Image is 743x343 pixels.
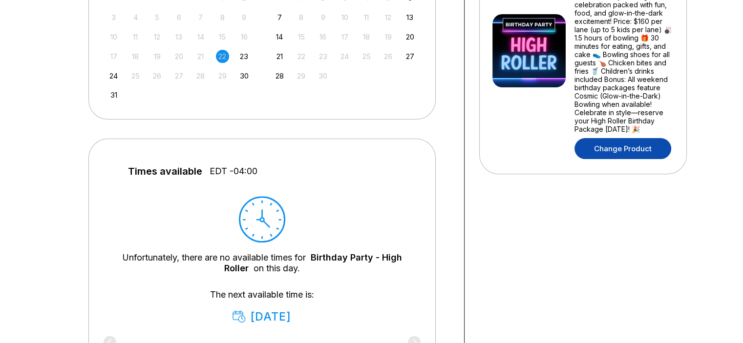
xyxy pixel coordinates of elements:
div: Not available Thursday, August 28th, 2025 [194,69,207,82]
div: Not available Wednesday, September 17th, 2025 [338,30,351,43]
div: Choose Sunday, August 31st, 2025 [107,88,120,101]
div: Choose Sunday, September 21st, 2025 [273,50,286,63]
a: Birthday Party - High Roller [224,252,402,273]
div: Not available Saturday, August 16th, 2025 [237,30,251,43]
div: Not available Sunday, August 10th, 2025 [107,30,120,43]
div: Choose Saturday, September 27th, 2025 [403,50,417,63]
div: Choose Saturday, September 20th, 2025 [403,30,417,43]
div: Not available Monday, September 29th, 2025 [295,69,308,82]
div: Choose Sunday, September 7th, 2025 [273,11,286,24]
div: Choose Saturday, September 13th, 2025 [403,11,417,24]
div: Not available Tuesday, August 19th, 2025 [150,50,164,63]
div: Not available Monday, August 11th, 2025 [129,30,142,43]
div: Not available Tuesday, August 12th, 2025 [150,30,164,43]
div: Not available Friday, September 19th, 2025 [382,30,395,43]
div: Choose Sunday, September 28th, 2025 [273,69,286,82]
div: Not available Wednesday, September 24th, 2025 [338,50,351,63]
div: Not available Sunday, August 17th, 2025 [107,50,120,63]
span: EDT -04:00 [210,166,257,177]
div: Not available Thursday, August 14th, 2025 [194,30,207,43]
div: Not available Thursday, August 21st, 2025 [194,50,207,63]
div: Not available Thursday, September 11th, 2025 [360,11,373,24]
div: Not available Friday, August 8th, 2025 [216,11,229,24]
div: Not available Monday, August 4th, 2025 [129,11,142,24]
div: Not available Tuesday, September 9th, 2025 [317,11,330,24]
div: Not available Wednesday, August 27th, 2025 [172,69,186,82]
div: Not available Friday, September 12th, 2025 [382,11,395,24]
div: Choose Saturday, August 23rd, 2025 [237,50,251,63]
div: Not available Friday, August 15th, 2025 [216,30,229,43]
div: Not available Wednesday, September 10th, 2025 [338,11,351,24]
div: Choose Sunday, August 24th, 2025 [107,69,120,82]
div: Not available Monday, September 15th, 2025 [295,30,308,43]
div: Not available Thursday, September 18th, 2025 [360,30,373,43]
div: Not available Thursday, September 25th, 2025 [360,50,373,63]
div: Unfortunately, there are no available times for on this day. [118,252,406,274]
div: Not available Monday, September 8th, 2025 [295,11,308,24]
div: Not available Monday, September 22nd, 2025 [295,50,308,63]
div: Not available Tuesday, September 16th, 2025 [317,30,330,43]
div: Not available Friday, August 22nd, 2025 [216,50,229,63]
div: Not available Tuesday, August 5th, 2025 [150,11,164,24]
img: Birthday Party - High Roller [492,14,566,87]
a: Change Product [574,138,671,159]
div: Not available Sunday, August 3rd, 2025 [107,11,120,24]
div: Not available Monday, August 25th, 2025 [129,69,142,82]
div: Not available Wednesday, August 20th, 2025 [172,50,186,63]
div: Not available Tuesday, September 30th, 2025 [317,69,330,82]
div: Not available Tuesday, September 23rd, 2025 [317,50,330,63]
div: Choose Saturday, August 30th, 2025 [237,69,251,82]
div: The next available time is: [118,289,406,323]
span: Times available [128,166,202,177]
div: Not available Thursday, August 7th, 2025 [194,11,207,24]
div: Not available Wednesday, August 6th, 2025 [172,11,186,24]
div: Not available Tuesday, August 26th, 2025 [150,69,164,82]
div: Not available Wednesday, August 13th, 2025 [172,30,186,43]
div: Not available Friday, September 26th, 2025 [382,50,395,63]
div: Not available Friday, August 29th, 2025 [216,69,229,82]
div: Not available Saturday, August 9th, 2025 [237,11,251,24]
div: Not available Monday, August 18th, 2025 [129,50,142,63]
div: [DATE] [233,310,292,323]
div: Choose Sunday, September 14th, 2025 [273,30,286,43]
